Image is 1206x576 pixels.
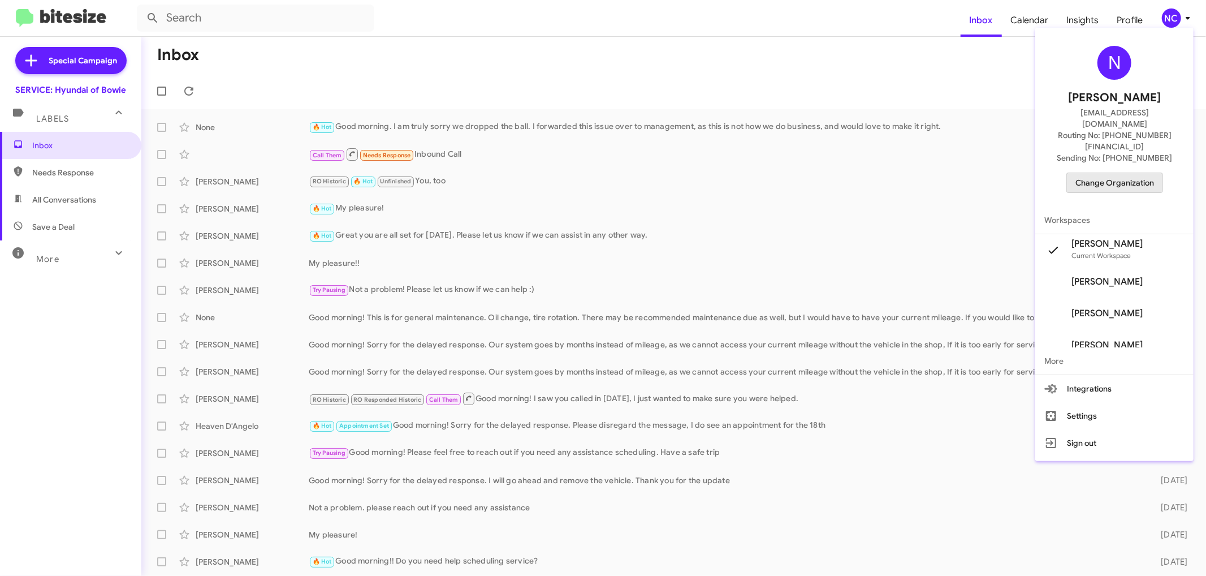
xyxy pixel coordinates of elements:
[1068,89,1161,107] span: [PERSON_NAME]
[1075,173,1154,192] span: Change Organization
[1035,429,1194,457] button: Sign out
[1071,251,1131,260] span: Current Workspace
[1071,238,1143,250] span: [PERSON_NAME]
[1071,308,1143,319] span: [PERSON_NAME]
[1057,152,1172,164] span: Sending No: [PHONE_NUMBER]
[1035,375,1194,402] button: Integrations
[1035,402,1194,429] button: Settings
[1097,46,1131,80] div: N
[1049,130,1180,152] span: Routing No: [PHONE_NUMBER][FINANCIAL_ID]
[1071,339,1143,351] span: [PERSON_NAME]
[1049,107,1180,130] span: [EMAIL_ADDRESS][DOMAIN_NAME]
[1035,207,1194,234] span: Workspaces
[1066,173,1163,193] button: Change Organization
[1071,276,1143,287] span: [PERSON_NAME]
[1035,347,1194,375] span: More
